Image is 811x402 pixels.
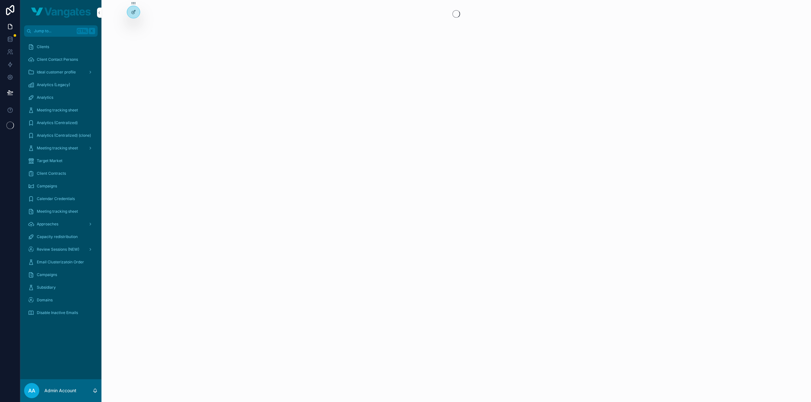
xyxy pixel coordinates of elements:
[37,146,78,151] span: Meeting tracking sheet
[37,310,78,315] span: Disable Inactive Emails
[24,231,98,242] a: Capacity redistribution
[37,133,91,138] span: Analytics (Centralized) (clone)
[24,282,98,293] a: Subsidiary
[24,180,98,192] a: Campaigns
[37,82,70,87] span: Analytics (Legacy)
[37,196,75,201] span: Calendar Credentials
[77,28,88,34] span: Ctrl
[24,66,98,78] a: Ideal customer profile
[37,171,66,176] span: Client Contracts
[24,117,98,129] a: Analytics (Centralized)
[24,294,98,306] a: Domains
[37,184,57,189] span: Campaigns
[37,247,79,252] span: Review Sessions (NEW)
[37,158,62,163] span: Target Market
[24,104,98,116] a: Meeting tracking sheet
[37,298,53,303] span: Domains
[37,120,78,125] span: Analytics (Centralized)
[37,108,78,113] span: Meeting tracking sheet
[24,256,98,268] a: Email Clusterizatoin Order
[24,25,98,37] button: Jump to...CtrlK
[24,92,98,103] a: Analytics
[20,37,101,327] div: scrollable content
[24,168,98,179] a: Client Contracts
[34,28,74,34] span: Jump to...
[37,234,78,239] span: Capacity redistribution
[37,44,49,49] span: Clients
[24,130,98,141] a: Analytics (Centralized) (clone)
[24,54,98,65] a: Client Contact Persons
[37,95,53,100] span: Analytics
[89,28,94,34] span: K
[24,193,98,204] a: Calendar Credentials
[24,155,98,166] a: Target Market
[37,209,78,214] span: Meeting tracking sheet
[24,244,98,255] a: Review Sessions (NEW)
[28,387,35,394] span: AA
[37,272,57,277] span: Campaigns
[37,222,58,227] span: Approaches
[24,218,98,230] a: Approaches
[37,285,56,290] span: Subsidiary
[24,269,98,280] a: Campaigns
[37,70,76,75] span: Ideal customer profile
[24,79,98,91] a: Analytics (Legacy)
[31,8,91,18] img: App logo
[37,57,78,62] span: Client Contact Persons
[24,41,98,53] a: Clients
[37,260,84,265] span: Email Clusterizatoin Order
[24,307,98,318] a: Disable Inactive Emails
[24,206,98,217] a: Meeting tracking sheet
[44,387,76,394] p: Admin Account
[24,142,98,154] a: Meeting tracking sheet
